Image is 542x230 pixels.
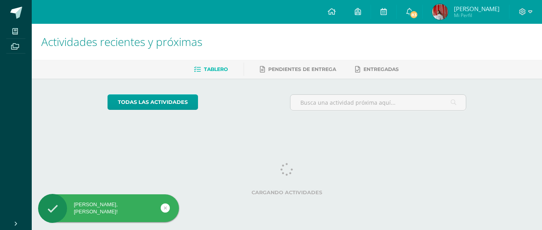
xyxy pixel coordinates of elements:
[260,63,336,76] a: Pendientes de entrega
[41,34,202,49] span: Actividades recientes y próximas
[454,12,500,19] span: Mi Perfil
[355,63,399,76] a: Entregadas
[363,66,399,72] span: Entregadas
[108,190,467,195] label: Cargando actividades
[194,63,228,76] a: Tablero
[454,5,500,13] span: [PERSON_NAME]
[290,95,466,110] input: Busca una actividad próxima aquí...
[268,66,336,72] span: Pendientes de entrega
[204,66,228,72] span: Tablero
[409,10,418,19] span: 83
[108,94,198,110] a: todas las Actividades
[38,201,179,215] div: [PERSON_NAME], [PERSON_NAME]!
[432,4,448,20] img: 65706b71ada258f20646c236112bfad1.png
